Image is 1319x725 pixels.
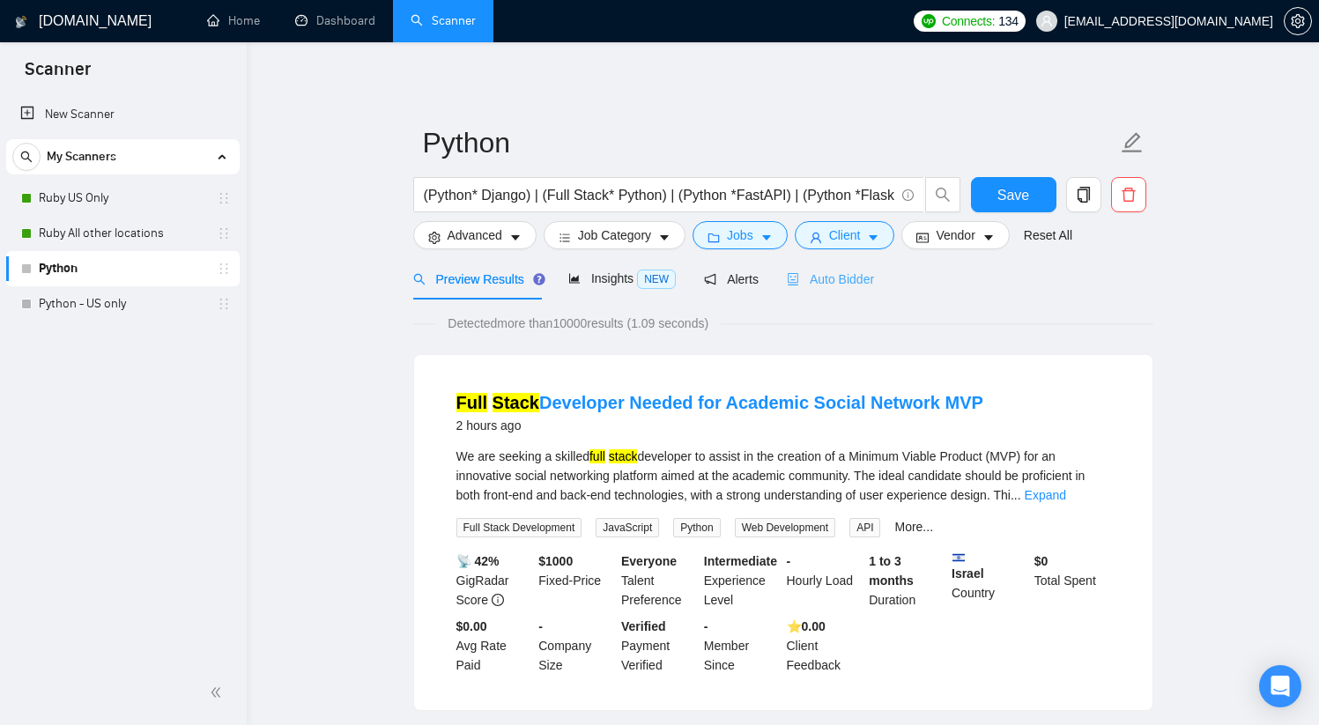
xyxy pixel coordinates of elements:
li: New Scanner [6,97,240,132]
span: Detected more than 10000 results (1.09 seconds) [435,314,721,333]
div: GigRadar Score [453,551,536,610]
button: copy [1066,177,1101,212]
span: NEW [637,270,676,289]
span: copy [1067,187,1100,203]
div: Talent Preference [618,551,700,610]
a: dashboardDashboard [295,13,375,28]
b: $ 1000 [538,554,573,568]
div: Client Feedback [783,617,866,675]
button: idcardVendorcaret-down [901,221,1009,249]
span: search [413,273,426,285]
span: setting [1285,14,1311,28]
span: ... [1011,488,1021,502]
span: Full Stack Development [456,518,582,537]
span: Web Development [735,518,836,537]
span: Python [673,518,720,537]
span: caret-down [982,231,995,244]
span: edit [1121,131,1144,154]
div: Tooltip anchor [531,271,547,287]
img: logo [15,8,27,36]
b: - [787,554,791,568]
div: 2 hours ago [456,415,983,436]
div: Total Spent [1031,551,1114,610]
button: folderJobscaret-down [693,221,788,249]
div: Member Since [700,617,783,675]
span: 134 [998,11,1018,31]
a: Python [39,251,206,286]
button: Save [971,177,1056,212]
b: Verified [621,619,666,633]
span: Jobs [727,226,753,245]
span: user [810,231,822,244]
span: Connects: [942,11,995,31]
span: caret-down [760,231,773,244]
b: ⭐️ 0.00 [787,619,826,633]
div: Company Size [535,617,618,675]
span: API [849,518,880,537]
b: Israel [952,551,1027,581]
b: $ 0 [1034,554,1049,568]
span: info-circle [902,189,914,201]
span: caret-down [867,231,879,244]
button: delete [1111,177,1146,212]
input: Search Freelance Jobs... [424,184,894,206]
span: holder [217,297,231,311]
a: Ruby All other locations [39,216,206,251]
span: Advanced [448,226,502,245]
span: Job Category [578,226,651,245]
span: Preview Results [413,272,540,286]
b: Intermediate [704,554,777,568]
span: holder [217,226,231,240]
a: homeHome [207,13,260,28]
a: New Scanner [20,97,226,132]
img: upwork-logo.png [922,14,936,28]
input: Scanner name... [423,121,1117,165]
span: Auto Bidder [787,272,874,286]
span: double-left [210,684,227,701]
button: settingAdvancedcaret-down [413,221,537,249]
span: caret-down [658,231,671,244]
div: Hourly Load [783,551,866,610]
span: holder [217,262,231,276]
div: We are seeking a skilled developer to assist in the creation of a Minimum Viable Product (MVP) fo... [456,447,1110,505]
span: setting [428,231,441,244]
button: search [12,143,41,171]
span: user [1041,15,1053,27]
div: Avg Rate Paid [453,617,536,675]
span: Vendor [936,226,974,245]
span: robot [787,273,799,285]
a: Expand [1025,488,1066,502]
span: search [13,151,40,163]
span: search [926,187,960,203]
div: Country [948,551,1031,610]
span: JavaScript [596,518,659,537]
a: Full StackDeveloper Needed for Academic Social Network MVP [456,393,983,412]
span: area-chart [568,272,581,285]
span: idcard [916,231,929,244]
a: More... [894,520,933,534]
li: My Scanners [6,139,240,322]
b: - [704,619,708,633]
mark: stack [609,449,638,463]
b: Everyone [621,554,677,568]
button: setting [1284,7,1312,35]
a: searchScanner [411,13,476,28]
b: 1 to 3 months [869,554,914,588]
b: $0.00 [456,619,487,633]
span: bars [559,231,571,244]
span: Scanner [11,56,105,93]
button: search [925,177,960,212]
span: holder [217,191,231,205]
span: Alerts [704,272,759,286]
span: notification [704,273,716,285]
span: My Scanners [47,139,116,174]
div: Duration [865,551,948,610]
mark: full [589,449,605,463]
span: info-circle [492,594,504,606]
b: - [538,619,543,633]
div: Experience Level [700,551,783,610]
a: setting [1284,14,1312,28]
a: Ruby US Only [39,181,206,216]
div: Fixed-Price [535,551,618,610]
img: 🇮🇱 [952,551,965,564]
